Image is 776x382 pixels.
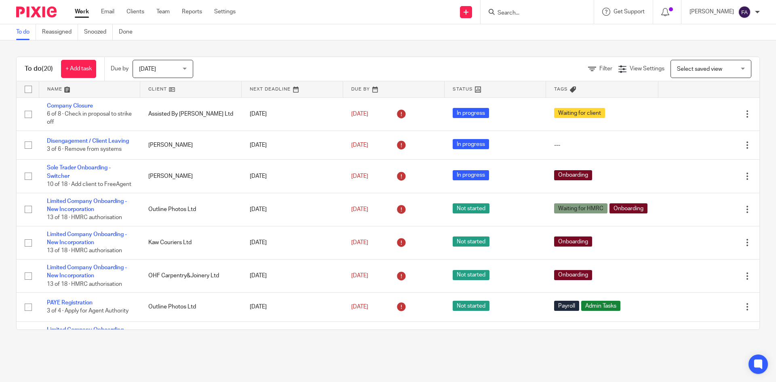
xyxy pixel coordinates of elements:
span: [DATE] [139,66,156,72]
span: Not started [453,236,489,247]
span: Payroll [554,301,579,311]
span: [DATE] [351,207,368,212]
a: Disengagement / Client Leaving [47,138,129,144]
span: [DATE] [351,304,368,310]
span: 13 of 18 · HMRC authorisation [47,215,122,220]
span: View Settings [630,66,664,72]
td: [DATE] [242,293,343,321]
a: Limited Company Onboarding - New Incorporation [47,327,127,341]
span: Tags [554,87,568,91]
span: [DATE] [351,142,368,148]
a: Work [75,8,89,16]
td: LB Cleaning Contractors Ltd [140,321,242,355]
td: Outline Photos Ltd [140,193,242,226]
h1: To do [25,65,53,73]
td: [DATE] [242,321,343,355]
a: Done [119,24,139,40]
a: Snoozed [84,24,113,40]
a: Sole Trader Onboarding - Switcher [47,165,111,179]
a: Email [101,8,114,16]
a: Reassigned [42,24,78,40]
img: svg%3E [738,6,751,19]
a: PAYE Registration [47,300,93,306]
a: Team [156,8,170,16]
span: Select saved view [677,66,722,72]
input: Search [497,10,569,17]
td: [DATE] [242,131,343,159]
span: 10 of 18 · Add client to FreeAgent [47,182,131,187]
span: Filter [599,66,612,72]
span: [DATE] [351,111,368,117]
span: Onboarding [554,170,592,180]
td: OHF Carpentry&Joinery Ltd [140,260,242,293]
span: 3 of 4 · Apply for Agent Authority [47,308,129,314]
td: [PERSON_NAME] [140,131,242,159]
span: Onboarding [554,236,592,247]
a: To do [16,24,36,40]
a: Reports [182,8,202,16]
span: Onboarding [609,203,647,213]
td: [DATE] [242,97,343,131]
div: --- [554,141,650,149]
span: [DATE] [351,173,368,179]
img: Pixie [16,6,57,17]
span: [DATE] [351,240,368,245]
td: [DATE] [242,160,343,193]
a: + Add task [61,60,96,78]
td: [PERSON_NAME] [140,160,242,193]
span: Not started [453,301,489,311]
a: Clients [127,8,144,16]
td: [DATE] [242,260,343,293]
span: Admin Tasks [581,301,620,311]
span: (20) [42,65,53,72]
a: Limited Company Onboarding - New Incorporation [47,265,127,279]
td: Assisted By [PERSON_NAME] Ltd [140,97,242,131]
a: Limited Company Onboarding - New Incorporation [47,232,127,245]
span: Not started [453,203,489,213]
span: Get Support [614,9,645,15]
a: Company Closure [47,103,93,109]
td: [DATE] [242,193,343,226]
p: Due by [111,65,129,73]
span: Waiting for HMRC [554,203,607,213]
span: 3 of 6 · Remove from systems [47,146,122,152]
td: Kaw Couriers Ltd [140,226,242,259]
span: 13 of 18 · HMRC authorisation [47,281,122,287]
span: In progress [453,108,489,118]
a: Limited Company Onboarding - New Incorporation [47,198,127,212]
span: Not started [453,270,489,280]
span: [DATE] [351,273,368,279]
span: Onboarding [554,270,592,280]
span: In progress [453,139,489,149]
span: Waiting for client [554,108,605,118]
td: [DATE] [242,226,343,259]
span: 13 of 18 · HMRC authorisation [47,248,122,254]
span: In progress [453,170,489,180]
a: Settings [214,8,236,16]
td: Outline Photos Ltd [140,293,242,321]
p: [PERSON_NAME] [690,8,734,16]
span: 6 of 8 · Check in proposal to strike off [47,111,132,125]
